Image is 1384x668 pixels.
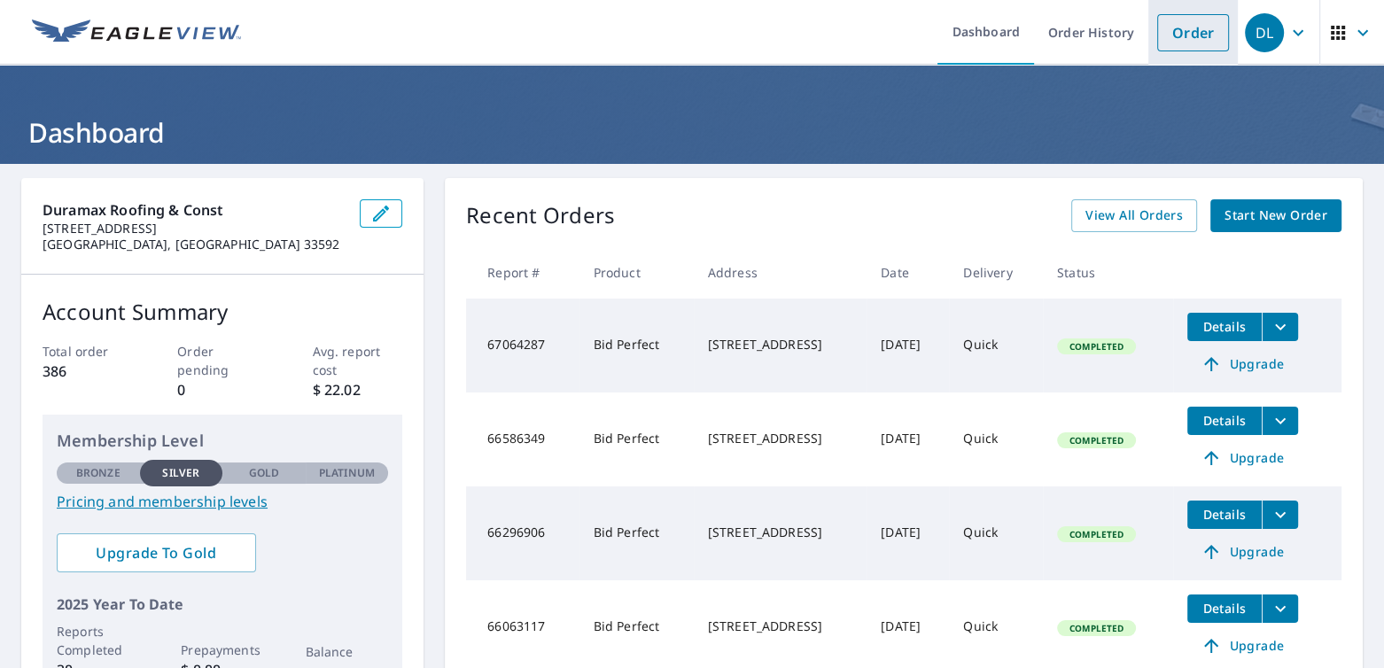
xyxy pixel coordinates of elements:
td: Quick [949,299,1043,392]
p: Gold [249,465,279,481]
p: [GEOGRAPHIC_DATA], [GEOGRAPHIC_DATA] 33592 [43,237,346,252]
td: [DATE] [867,486,949,580]
button: filesDropdownBtn-67064287 [1262,313,1298,341]
button: filesDropdownBtn-66586349 [1262,407,1298,435]
a: View All Orders [1071,199,1197,232]
img: EV Logo [32,19,241,46]
a: Upgrade [1187,538,1298,566]
button: filesDropdownBtn-66296906 [1262,501,1298,529]
div: [STREET_ADDRESS] [708,524,852,541]
td: Quick [949,392,1043,486]
span: Details [1198,600,1251,617]
span: Completed [1059,528,1134,540]
span: Upgrade [1198,635,1287,656]
td: 66586349 [466,392,579,486]
span: Details [1198,412,1251,429]
span: View All Orders [1085,205,1183,227]
p: Silver [162,465,199,481]
a: Order [1157,14,1229,51]
p: 0 [177,379,268,400]
button: detailsBtn-66063117 [1187,594,1262,623]
button: filesDropdownBtn-66063117 [1262,594,1298,623]
p: [STREET_ADDRESS] [43,221,346,237]
p: Balance [306,642,389,661]
h1: Dashboard [21,114,1363,151]
th: Address [694,246,867,299]
a: Upgrade To Gold [57,533,256,572]
span: Completed [1059,340,1134,353]
th: Delivery [949,246,1043,299]
span: Upgrade [1198,541,1287,563]
p: Order pending [177,342,268,379]
td: [DATE] [867,299,949,392]
th: Product [579,246,694,299]
a: Upgrade [1187,350,1298,378]
div: DL [1245,13,1284,52]
a: Start New Order [1210,199,1341,232]
td: [DATE] [867,392,949,486]
a: Upgrade [1187,632,1298,660]
span: Completed [1059,622,1134,634]
span: Upgrade [1198,447,1287,469]
p: 386 [43,361,133,382]
span: Start New Order [1225,205,1327,227]
p: Avg. report cost [313,342,403,379]
td: Bid Perfect [579,486,694,580]
td: Bid Perfect [579,392,694,486]
p: Bronze [76,465,121,481]
p: Account Summary [43,296,402,328]
p: Prepayments [181,641,264,659]
th: Date [867,246,949,299]
p: Recent Orders [466,199,615,232]
span: Completed [1059,434,1134,447]
p: 2025 Year To Date [57,594,388,615]
p: $ 22.02 [313,379,403,400]
p: Duramax Roofing & Const [43,199,346,221]
span: Details [1198,506,1251,523]
p: Platinum [319,465,375,481]
span: Upgrade To Gold [71,543,242,563]
td: 66296906 [466,486,579,580]
div: [STREET_ADDRESS] [708,430,852,447]
div: [STREET_ADDRESS] [708,618,852,635]
p: Membership Level [57,429,388,453]
a: Upgrade [1187,444,1298,472]
button: detailsBtn-67064287 [1187,313,1262,341]
span: Upgrade [1198,353,1287,375]
td: Bid Perfect [579,299,694,392]
th: Report # [466,246,579,299]
a: Pricing and membership levels [57,491,388,512]
button: detailsBtn-66586349 [1187,407,1262,435]
td: Quick [949,486,1043,580]
span: Details [1198,318,1251,335]
button: detailsBtn-66296906 [1187,501,1262,529]
p: Reports Completed [57,622,140,659]
p: Total order [43,342,133,361]
div: [STREET_ADDRESS] [708,336,852,353]
th: Status [1043,246,1173,299]
td: 67064287 [466,299,579,392]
